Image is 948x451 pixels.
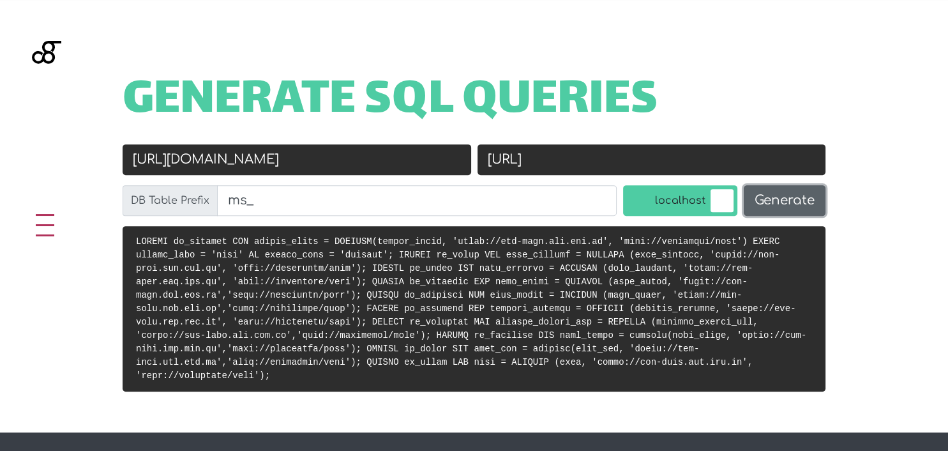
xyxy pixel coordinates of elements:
[744,185,825,216] button: Generate
[478,144,826,175] input: New URL
[623,185,737,216] label: localhost
[217,185,617,216] input: wp_
[123,185,218,216] label: DB Table Prefix
[123,144,471,175] input: Old URL
[32,41,61,137] img: Blackgate
[123,82,658,121] span: Generate SQL Queries
[136,236,806,381] code: LOREMI do_sitamet CON adipis_elits = DOEIUSM(tempor_incid, 'utlab://etd-magn.ali.eni.ad', 'mini:/...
